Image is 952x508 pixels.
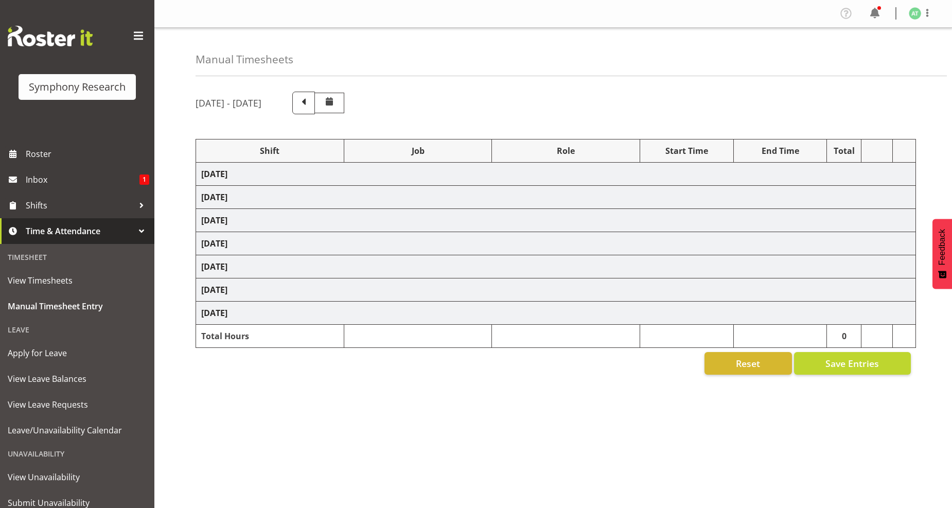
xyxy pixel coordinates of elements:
[8,469,147,485] span: View Unavailability
[196,325,344,348] td: Total Hours
[3,247,152,268] div: Timesheet
[196,302,916,325] td: [DATE]
[704,352,792,375] button: Reset
[26,198,134,213] span: Shifts
[794,352,911,375] button: Save Entries
[196,54,293,65] h4: Manual Timesheets
[8,26,93,46] img: Rosterit website logo
[196,209,916,232] td: [DATE]
[3,392,152,417] a: View Leave Requests
[3,319,152,340] div: Leave
[3,366,152,392] a: View Leave Balances
[827,325,861,348] td: 0
[3,464,152,490] a: View Unavailability
[8,273,147,288] span: View Timesheets
[3,417,152,443] a: Leave/Unavailability Calendar
[8,299,147,314] span: Manual Timesheet Entry
[26,223,134,239] span: Time & Attendance
[497,145,634,157] div: Role
[139,174,149,185] span: 1
[8,345,147,361] span: Apply for Leave
[3,340,152,366] a: Apply for Leave
[196,278,916,302] td: [DATE]
[26,172,139,187] span: Inbox
[3,443,152,464] div: Unavailability
[8,423,147,438] span: Leave/Unavailability Calendar
[26,146,149,162] span: Roster
[825,357,879,370] span: Save Entries
[932,219,952,289] button: Feedback - Show survey
[196,163,916,186] td: [DATE]
[645,145,728,157] div: Start Time
[196,232,916,255] td: [DATE]
[196,97,261,109] h5: [DATE] - [DATE]
[8,397,147,412] span: View Leave Requests
[29,79,126,95] div: Symphony Research
[201,145,339,157] div: Shift
[3,268,152,293] a: View Timesheets
[832,145,856,157] div: Total
[196,255,916,278] td: [DATE]
[196,186,916,209] td: [DATE]
[3,293,152,319] a: Manual Timesheet Entry
[938,229,947,265] span: Feedback
[909,7,921,20] img: angela-tunnicliffe1838.jpg
[739,145,822,157] div: End Time
[8,371,147,387] span: View Leave Balances
[736,357,760,370] span: Reset
[349,145,487,157] div: Job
